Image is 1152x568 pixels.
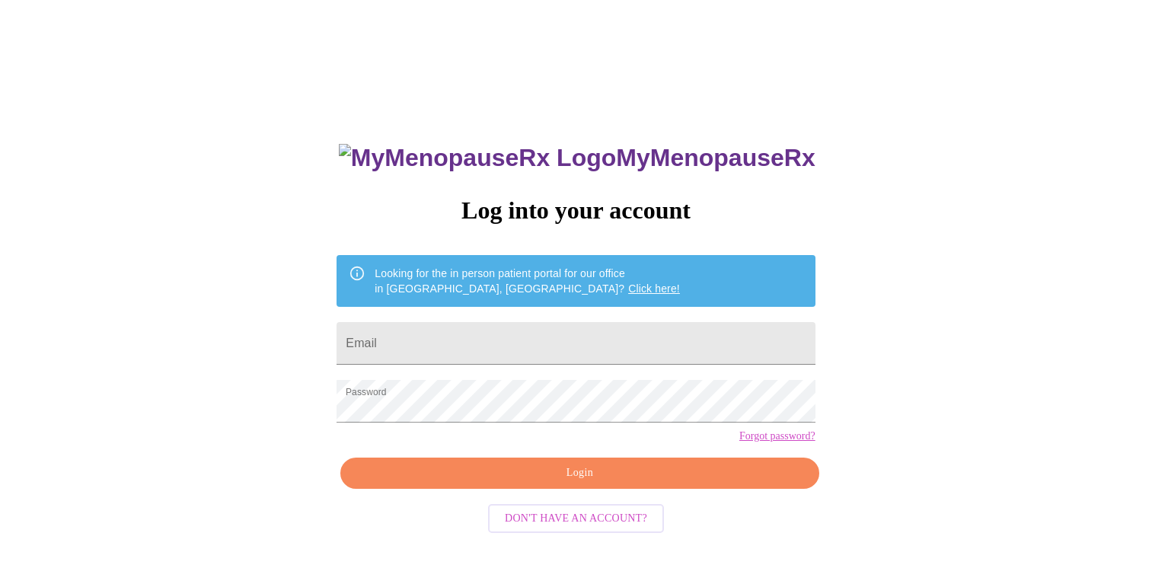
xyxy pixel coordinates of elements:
[505,509,647,528] span: Don't have an account?
[375,260,680,302] div: Looking for the in person patient portal for our office in [GEOGRAPHIC_DATA], [GEOGRAPHIC_DATA]?
[488,504,664,534] button: Don't have an account?
[484,511,668,524] a: Don't have an account?
[339,144,616,172] img: MyMenopauseRx Logo
[628,282,680,295] a: Click here!
[340,458,819,489] button: Login
[358,464,801,483] span: Login
[339,144,815,172] h3: MyMenopauseRx
[337,196,815,225] h3: Log into your account
[739,430,815,442] a: Forgot password?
